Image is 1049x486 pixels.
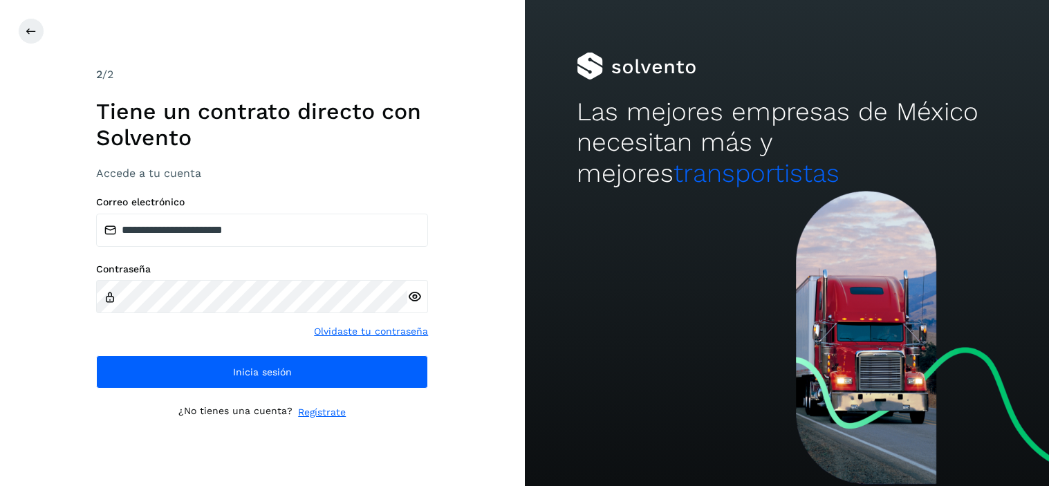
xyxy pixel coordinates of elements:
[577,97,996,189] h2: Las mejores empresas de México necesitan más y mejores
[96,167,428,180] h3: Accede a tu cuenta
[233,367,292,377] span: Inicia sesión
[96,68,102,81] span: 2
[96,263,428,275] label: Contraseña
[96,355,428,389] button: Inicia sesión
[96,66,428,83] div: /2
[314,324,428,339] a: Olvidaste tu contraseña
[96,98,428,151] h1: Tiene un contrato directo con Solvento
[96,196,428,208] label: Correo electrónico
[298,405,346,420] a: Regístrate
[178,405,293,420] p: ¿No tienes una cuenta?
[674,158,839,188] span: transportistas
